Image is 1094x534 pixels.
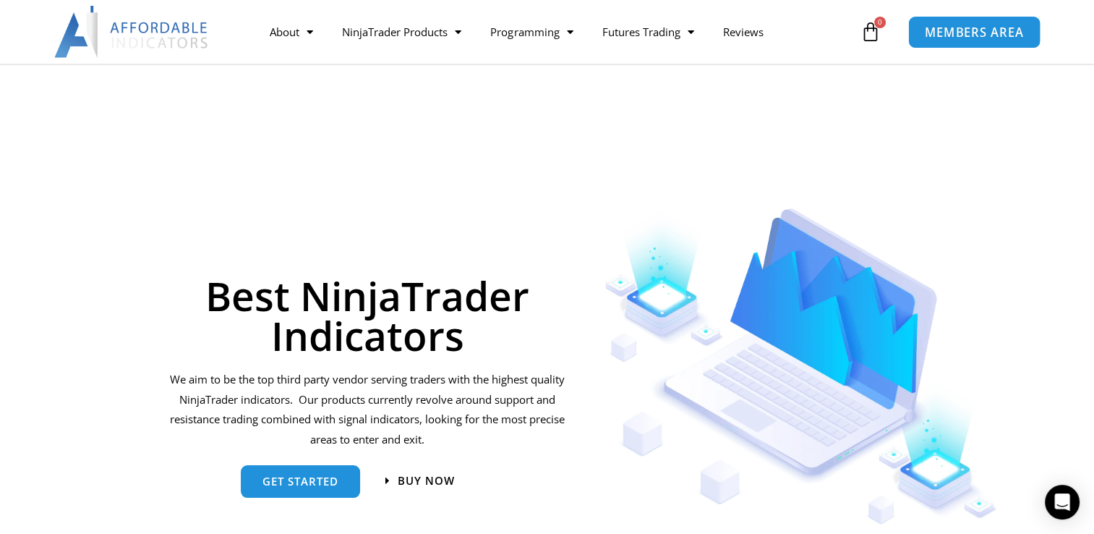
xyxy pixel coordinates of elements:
a: get started [241,465,360,498]
a: MEMBERS AREA [907,15,1040,48]
a: Futures Trading [587,15,708,48]
img: LogoAI | Affordable Indicators – NinjaTrader [54,6,210,58]
div: Open Intercom Messenger [1045,485,1080,520]
img: Indicators 1 | Affordable Indicators – NinjaTrader [604,208,997,525]
nav: Menu [255,15,856,48]
a: About [255,15,328,48]
a: Buy now [385,475,455,486]
h1: Best NinjaTrader Indicators [168,276,568,355]
a: NinjaTrader Products [328,15,476,48]
a: 0 [839,11,902,53]
span: MEMBERS AREA [925,26,1024,38]
p: We aim to be the top third party vendor serving traders with the highest quality NinjaTrader indi... [168,370,568,450]
span: Buy now [398,475,455,486]
a: Reviews [708,15,777,48]
span: get started [262,476,338,487]
span: 0 [874,17,886,28]
a: Programming [476,15,587,48]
